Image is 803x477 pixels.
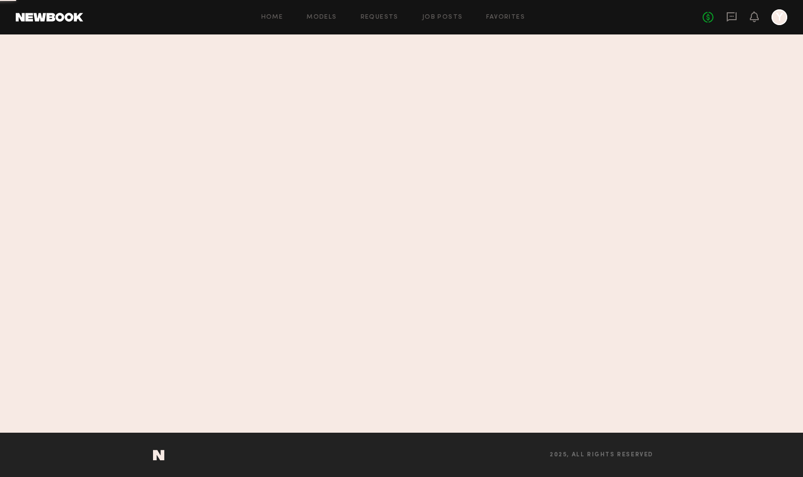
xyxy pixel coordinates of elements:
[550,452,653,458] span: 2025, all rights reserved
[361,14,399,21] a: Requests
[307,14,337,21] a: Models
[772,9,787,25] a: Y
[486,14,525,21] a: Favorites
[261,14,283,21] a: Home
[422,14,463,21] a: Job Posts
